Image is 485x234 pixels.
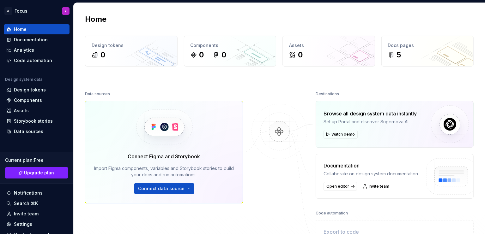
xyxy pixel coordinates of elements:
[361,182,392,191] a: Invite team
[184,36,276,67] a: Components00
[85,90,110,98] div: Data sources
[4,45,70,55] a: Analytics
[92,42,171,49] div: Design tokens
[4,106,70,116] a: Assets
[4,209,70,219] a: Invite team
[381,36,474,67] a: Docs pages5
[14,108,29,114] div: Assets
[5,77,42,82] div: Design system data
[289,42,368,49] div: Assets
[14,190,43,196] div: Notifications
[5,167,68,178] a: Upgrade plan
[4,56,70,66] a: Code automation
[4,198,70,208] button: Search ⌘K
[369,184,389,189] span: Invite team
[24,170,54,176] span: Upgrade plan
[316,209,348,218] div: Code automation
[14,37,48,43] div: Documentation
[324,110,417,117] div: Browse all design system data instantly
[324,119,417,125] div: Set up Portal and discover Supernova AI.
[14,26,27,32] div: Home
[134,183,194,194] button: Connect data source
[4,7,12,15] div: A
[282,36,375,67] a: Assets0
[5,157,68,163] div: Current plan : Free
[85,14,106,24] h2: Home
[326,184,349,189] span: Open editor
[94,165,234,178] div: Import Figma components, variables and Storybook stories to build your docs and run automations.
[14,211,39,217] div: Invite team
[324,162,419,169] div: Documentation
[324,182,357,191] a: Open editor
[316,90,339,98] div: Destinations
[324,130,358,139] button: Watch demo
[298,50,303,60] div: 0
[14,221,32,227] div: Settings
[100,50,105,60] div: 0
[4,24,70,34] a: Home
[4,219,70,229] a: Settings
[14,87,46,93] div: Design tokens
[4,188,70,198] button: Notifications
[15,8,27,14] div: Focus
[65,9,67,14] div: Y
[128,153,200,160] div: Connect Figma and Storybook
[1,4,72,18] button: AFocusY
[397,50,401,60] div: 5
[324,171,419,177] div: Collaborate on design system documentation.
[191,42,270,49] div: Components
[4,116,70,126] a: Storybook stories
[14,47,34,53] div: Analytics
[14,118,53,124] div: Storybook stories
[85,36,178,67] a: Design tokens0
[14,128,43,135] div: Data sources
[199,50,204,60] div: 0
[4,85,70,95] a: Design tokens
[4,35,70,45] a: Documentation
[14,97,42,103] div: Components
[14,57,52,64] div: Code automation
[138,185,185,192] span: Connect data source
[222,50,227,60] div: 0
[4,95,70,105] a: Components
[388,42,467,49] div: Docs pages
[4,126,70,137] a: Data sources
[14,200,38,207] div: Search ⌘K
[331,132,355,137] span: Watch demo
